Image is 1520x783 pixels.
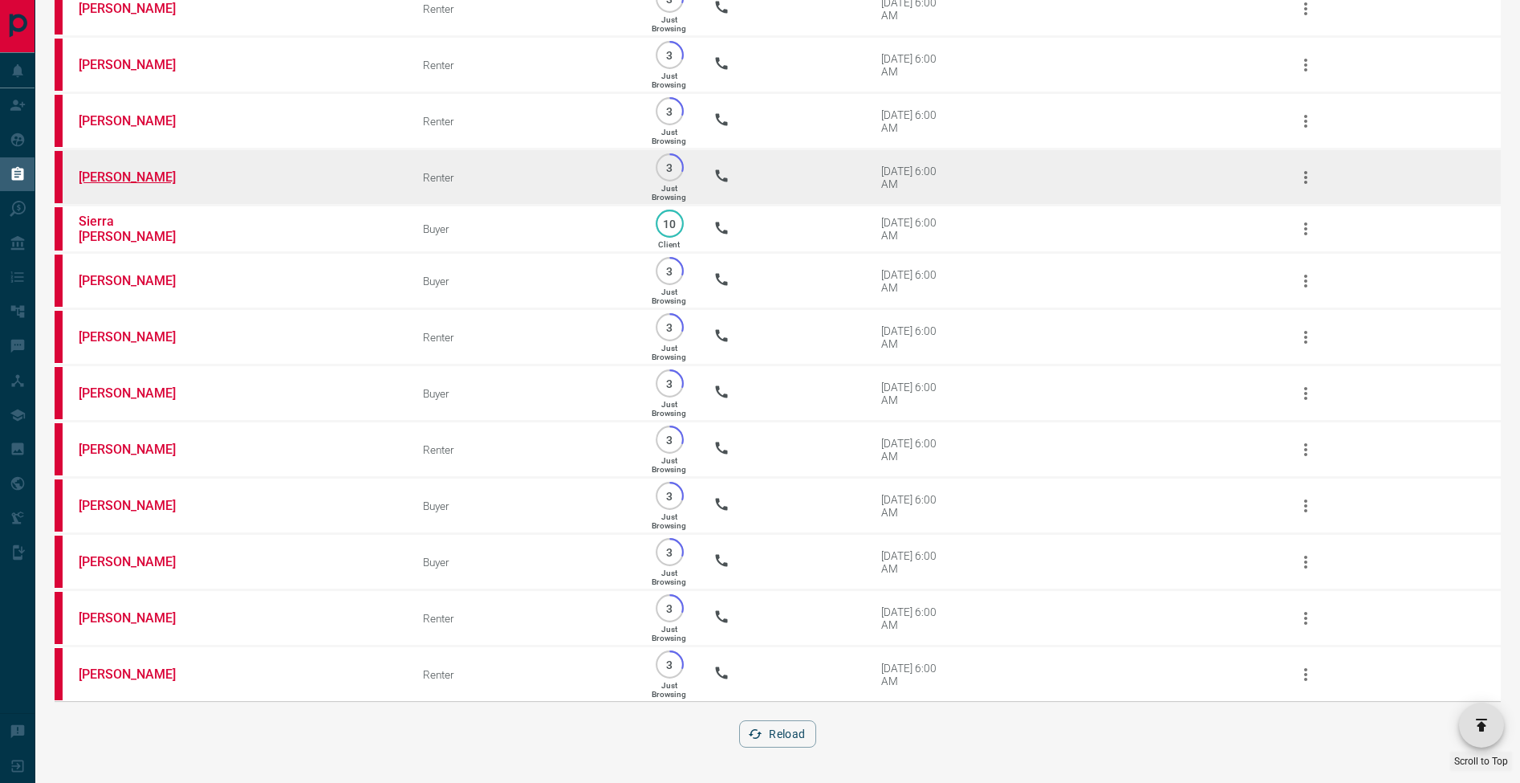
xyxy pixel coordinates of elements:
[55,255,63,307] div: property.ca
[652,456,686,474] p: Just Browsing
[664,602,676,614] p: 3
[881,108,949,134] div: [DATE] 6:00 AM
[55,423,63,475] div: property.ca
[55,367,63,419] div: property.ca
[423,443,625,456] div: Renter
[55,151,63,203] div: property.ca
[423,556,625,569] div: Buyer
[423,500,625,512] div: Buyer
[79,273,199,288] a: [PERSON_NAME]
[79,610,199,626] a: [PERSON_NAME]
[664,546,676,558] p: 3
[55,39,63,91] div: property.ca
[881,268,949,294] div: [DATE] 6:00 AM
[881,52,949,78] div: [DATE] 6:00 AM
[423,222,625,235] div: Buyer
[739,720,815,748] button: Reload
[55,207,63,251] div: property.ca
[664,434,676,446] p: 3
[881,324,949,350] div: [DATE] 6:00 AM
[652,288,686,305] p: Just Browsing
[664,321,676,333] p: 3
[664,161,676,173] p: 3
[79,554,199,569] a: [PERSON_NAME]
[881,437,949,463] div: [DATE] 6:00 AM
[79,385,199,401] a: [PERSON_NAME]
[664,265,676,277] p: 3
[664,490,676,502] p: 3
[79,113,199,128] a: [PERSON_NAME]
[79,498,199,513] a: [PERSON_NAME]
[79,1,199,16] a: [PERSON_NAME]
[664,218,676,230] p: 10
[79,667,199,682] a: [PERSON_NAME]
[79,329,199,345] a: [PERSON_NAME]
[55,648,63,700] div: property.ca
[881,606,949,631] div: [DATE] 6:00 AM
[652,400,686,418] p: Just Browsing
[652,512,686,530] p: Just Browsing
[881,165,949,190] div: [DATE] 6:00 AM
[423,612,625,625] div: Renter
[652,71,686,89] p: Just Browsing
[55,592,63,644] div: property.ca
[652,15,686,33] p: Just Browsing
[79,57,199,72] a: [PERSON_NAME]
[423,331,625,344] div: Renter
[881,549,949,575] div: [DATE] 6:00 AM
[652,681,686,699] p: Just Browsing
[664,659,676,671] p: 3
[664,377,676,389] p: 3
[658,240,680,249] p: Client
[79,442,199,457] a: [PERSON_NAME]
[652,625,686,642] p: Just Browsing
[664,49,676,61] p: 3
[423,115,625,128] div: Renter
[881,662,949,687] div: [DATE] 6:00 AM
[652,184,686,202] p: Just Browsing
[55,536,63,588] div: property.ca
[881,381,949,406] div: [DATE] 6:00 AM
[423,275,625,288] div: Buyer
[881,216,949,242] div: [DATE] 6:00 AM
[423,59,625,71] div: Renter
[1454,756,1508,767] span: Scroll to Top
[55,95,63,147] div: property.ca
[55,311,63,363] div: property.ca
[881,493,949,519] div: [DATE] 6:00 AM
[664,105,676,117] p: 3
[55,479,63,532] div: property.ca
[652,569,686,586] p: Just Browsing
[652,128,686,145] p: Just Browsing
[423,171,625,184] div: Renter
[423,668,625,681] div: Renter
[652,344,686,361] p: Just Browsing
[423,387,625,400] div: Buyer
[79,214,199,244] a: Sierra [PERSON_NAME]
[423,2,625,15] div: Renter
[79,169,199,185] a: [PERSON_NAME]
